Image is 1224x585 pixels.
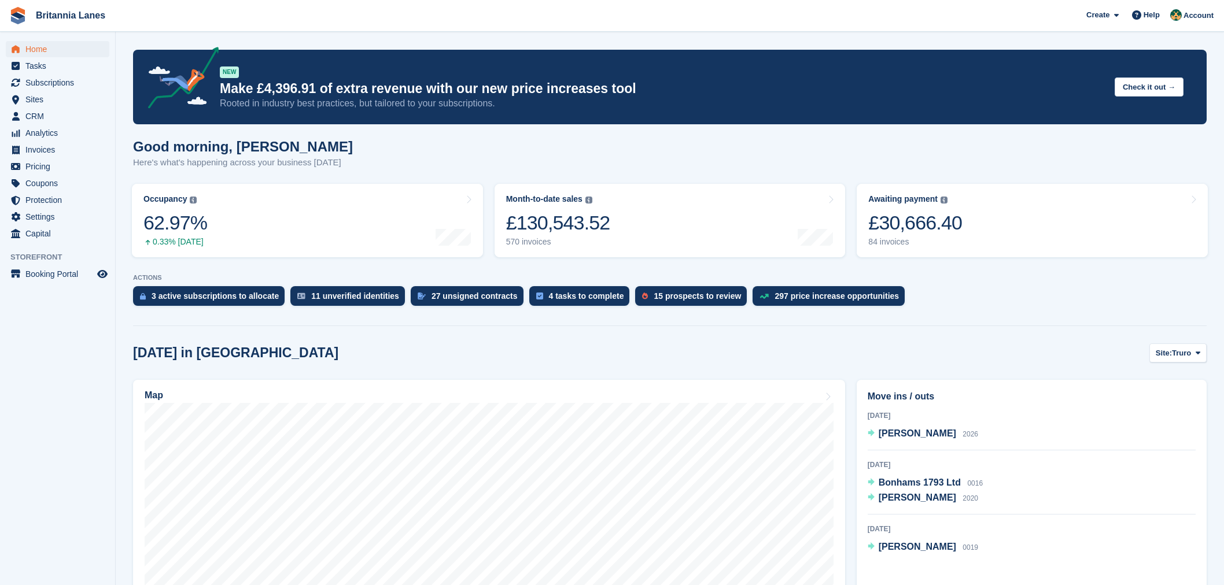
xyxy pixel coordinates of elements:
div: 297 price increase opportunities [775,291,899,301]
a: menu [6,125,109,141]
div: 570 invoices [506,237,610,247]
div: £130,543.52 [506,211,610,235]
span: [PERSON_NAME] [879,493,956,502]
div: NEW [220,66,239,78]
img: icon-info-grey-7440780725fd019a000dd9b08b2336e03edf1995a4989e88bcd33f0948082b44.svg [941,197,948,203]
div: [DATE] [868,460,1196,470]
span: Home [25,41,95,57]
a: menu [6,142,109,158]
a: 15 prospects to review [635,286,753,312]
span: Protection [25,192,95,208]
div: Month-to-date sales [506,194,582,204]
img: active_subscription_to_allocate_icon-d502201f5373d7db506a760aba3b589e785aa758c864c3986d89f69b8ff3... [140,292,146,300]
p: Here's what's happening across your business [DATE] [133,156,353,169]
h2: [DATE] in [GEOGRAPHIC_DATA] [133,345,338,361]
div: Occupancy [143,194,187,204]
a: menu [6,58,109,74]
a: [PERSON_NAME] 0019 [868,540,978,555]
img: prospect-51fa495bee0391a8d652442698ab0144808aea92771e9ea1ae160a38d050c398.svg [642,292,648,299]
img: task-75834270c22a3079a89374b754ae025e5fb1db73e45f91037f5363f120a921f8.svg [536,292,543,299]
span: Truro [1172,347,1191,359]
span: Coupons [25,175,95,191]
p: ACTIONS [133,274,1207,282]
a: menu [6,75,109,91]
span: 2026 [963,430,978,438]
div: £30,666.40 [868,211,962,235]
a: menu [6,225,109,242]
span: Site: [1156,347,1172,359]
div: [DATE] [868,410,1196,421]
a: Occupancy 62.97% 0.33% [DATE] [132,184,483,257]
a: Britannia Lanes [31,6,110,25]
span: [PERSON_NAME] [879,542,956,551]
span: Bonhams 1793 Ltd [879,477,961,487]
div: [DATE] [868,524,1196,534]
a: menu [6,175,109,191]
p: Make £4,396.91 of extra revenue with our new price increases tool [220,80,1105,97]
a: menu [6,158,109,175]
a: 27 unsigned contracts [411,286,529,312]
a: 3 active subscriptions to allocate [133,286,290,312]
a: 4 tasks to complete [529,286,636,312]
button: Site: Truro [1149,343,1207,362]
p: Rooted in industry best practices, but tailored to your subscriptions. [220,97,1105,110]
a: [PERSON_NAME] 2020 [868,491,978,506]
span: Storefront [10,251,115,263]
a: menu [6,91,109,108]
span: CRM [25,108,95,124]
a: Preview store [95,267,109,281]
span: Tasks [25,58,95,74]
div: 3 active subscriptions to allocate [152,291,279,301]
img: verify_identity-adf6edd0f0f0b5bbfe63781bf79b02c33cf7c696d77639b501bdc392416b5a36.svg [297,292,305,299]
a: menu [6,192,109,208]
span: Booking Portal [25,266,95,282]
h2: Move ins / outs [868,390,1196,403]
span: 0019 [963,543,978,551]
span: Pricing [25,158,95,175]
h2: Map [145,390,163,401]
span: Account [1184,10,1214,21]
a: 297 price increase opportunities [753,286,910,312]
a: menu [6,41,109,57]
img: icon-info-grey-7440780725fd019a000dd9b08b2336e03edf1995a4989e88bcd33f0948082b44.svg [585,197,592,203]
div: 27 unsigned contracts [432,291,518,301]
a: menu [6,209,109,225]
span: Settings [25,209,95,225]
img: icon-info-grey-7440780725fd019a000dd9b08b2336e03edf1995a4989e88bcd33f0948082b44.svg [190,197,197,203]
div: Awaiting payment [868,194,938,204]
span: Capital [25,225,95,242]
span: Sites [25,91,95,108]
div: 15 prospects to review [654,291,741,301]
span: Subscriptions [25,75,95,91]
img: price-adjustments-announcement-icon-8257ccfd72463d97f412b2fc003d46551f7dbcb40ab6d574587a9cd5c0d94... [138,47,219,113]
div: 84 invoices [868,237,962,247]
img: Nathan Kellow [1170,9,1182,21]
a: Awaiting payment £30,666.40 84 invoices [857,184,1208,257]
a: menu [6,108,109,124]
a: 11 unverified identities [290,286,411,312]
span: Help [1144,9,1160,21]
span: 2020 [963,494,978,502]
a: [PERSON_NAME] 2026 [868,427,978,442]
span: 0016 [967,479,983,487]
img: contract_signature_icon-13c848040528278c33f63329250d36e43548de30e8caae1d1a13099fd9432cc5.svg [418,292,426,299]
span: Create [1086,9,1109,21]
a: menu [6,266,109,282]
img: stora-icon-8386f47178a22dfd0bd8f6a31ec36ba5ce8667c1dd55bd0f319d3a0aa187defe.svg [9,7,27,24]
a: Month-to-date sales £130,543.52 570 invoices [495,184,846,257]
img: price_increase_opportunities-93ffe204e8149a01c8c9dc8f82e8f89637d9d84a8eef4429ea346261dce0b2c0.svg [760,294,769,299]
a: Bonhams 1793 Ltd 0016 [868,476,983,491]
div: 0.33% [DATE] [143,237,207,247]
div: 4 tasks to complete [549,291,624,301]
span: [PERSON_NAME] [879,428,956,438]
span: Analytics [25,125,95,141]
h1: Good morning, [PERSON_NAME] [133,139,353,154]
div: 11 unverified identities [311,291,399,301]
span: Invoices [25,142,95,158]
div: 62.97% [143,211,207,235]
button: Check it out → [1115,77,1184,97]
